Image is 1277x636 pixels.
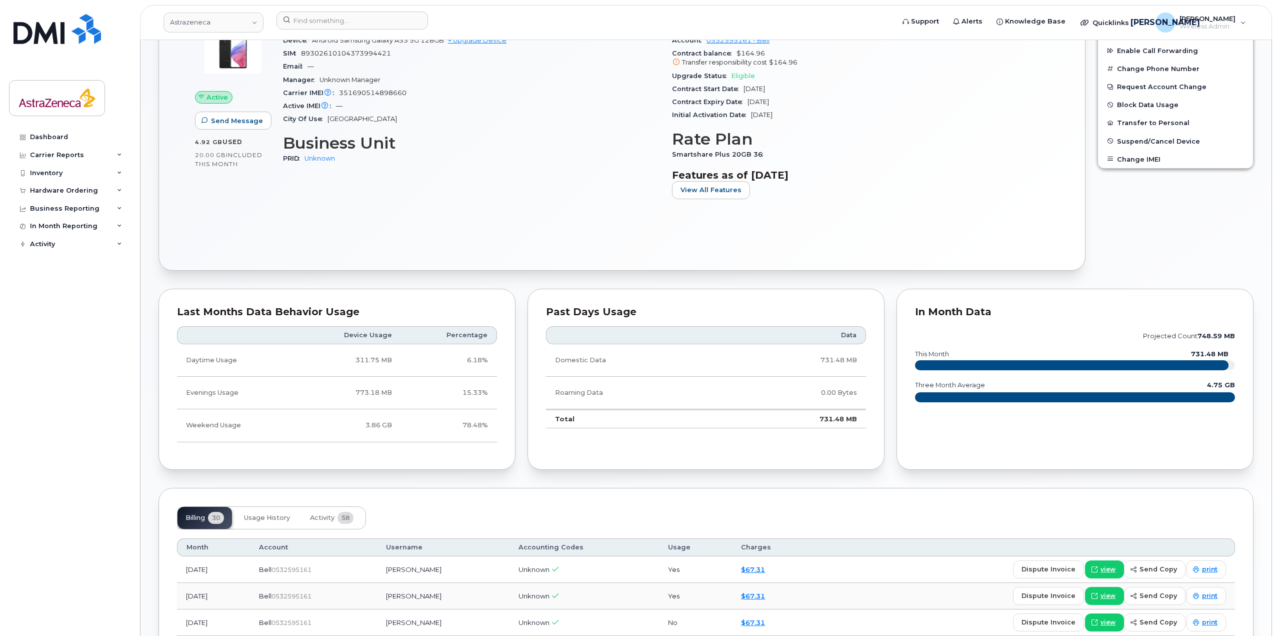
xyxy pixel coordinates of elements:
button: View All Features [672,181,750,199]
span: Unknown [518,592,549,600]
span: Smartshare Plus 20GB 36 [672,151,768,158]
span: 20.00 GB [195,152,226,159]
td: 78.48% [401,409,497,442]
span: [PERSON_NAME] [1179,15,1235,23]
span: print [1202,565,1217,574]
div: Last Months Data Behavior Usage [177,307,497,317]
a: $67.31 [741,592,765,600]
span: 4.92 GB [195,139,222,146]
span: Knowledge Base [1005,17,1065,27]
span: View All Features [680,185,741,195]
span: $164.96 [769,59,797,66]
a: view [1085,560,1124,578]
button: Transfer to Personal [1098,114,1253,132]
th: Data [723,326,866,344]
tspan: 748.59 MB [1197,332,1235,340]
h3: Business Unit [283,134,660,152]
span: Bell [259,565,271,573]
span: send copy [1139,591,1177,600]
td: Daytime Usage [177,344,294,377]
span: [DATE] [747,98,769,106]
a: $67.31 [741,618,765,626]
th: Accounting Codes [509,538,659,556]
div: In Month Data [915,307,1235,317]
span: Initial Activation Date [672,111,751,119]
span: Contract Start Date [672,85,743,93]
a: print [1186,560,1226,578]
span: Alerts [961,17,982,27]
span: SIM [283,50,301,57]
span: print [1202,591,1217,600]
a: Astrazeneca [163,13,263,33]
span: Suspend/Cancel Device [1117,137,1200,145]
span: view [1100,618,1115,627]
a: + Upgrade Device [448,37,506,44]
td: 773.18 MB [294,377,401,409]
span: Device [283,37,312,44]
a: print [1186,587,1226,605]
span: Bell [259,618,271,626]
td: 0.00 Bytes [723,377,866,409]
span: dispute invoice [1021,591,1075,600]
span: Usage History [244,514,290,522]
span: Eligible [731,72,755,80]
td: [PERSON_NAME] [377,609,509,636]
span: City Of Use [283,115,327,123]
span: view [1100,565,1115,574]
span: Upgrade Status [672,72,731,80]
span: 89302610104373994421 [301,50,391,57]
span: Unknown [518,565,549,573]
span: Send Message [211,116,263,126]
th: Month [177,538,250,556]
span: Account [672,37,706,44]
text: projected count [1143,332,1235,340]
td: Roaming Data [546,377,723,409]
th: Charges [732,538,818,556]
a: view [1085,613,1124,631]
div: Jamal Abdi [1148,13,1253,33]
td: Total [546,409,723,428]
span: Email [283,63,307,70]
td: No [659,609,732,636]
span: Carrier IMEI [283,89,339,97]
span: Activity [310,514,334,522]
a: $67.31 [741,565,765,573]
text: this month [914,350,949,358]
span: send copy [1139,564,1177,574]
span: Unknown [518,618,549,626]
button: dispute invoice [1013,613,1084,631]
button: send copy [1124,560,1185,578]
button: send copy [1124,587,1185,605]
span: 351690514898660 [339,89,406,97]
div: Past Days Usage [546,307,866,317]
span: $164.96 [672,50,1049,68]
button: Suspend/Cancel Device [1098,132,1253,150]
span: [DATE] [743,85,765,93]
a: print [1186,613,1226,631]
span: Contract Expiry Date [672,98,747,106]
span: 0532595161 [271,566,311,573]
th: Percentage [401,326,497,344]
text: three month average [914,381,985,389]
span: 58 [337,512,353,524]
span: — [336,102,342,110]
td: [DATE] [177,556,250,583]
td: 3.86 GB [294,409,401,442]
button: dispute invoice [1013,587,1084,605]
span: 0532595161 [271,619,311,626]
span: [DATE] [751,111,772,119]
span: [PERSON_NAME] [1130,17,1200,29]
span: dispute invoice [1021,564,1075,574]
span: Wireless Admin [1179,23,1235,31]
td: Yes [659,556,732,583]
td: [DATE] [177,583,250,609]
button: Change IMEI [1098,150,1253,168]
span: 0532595161 [271,592,311,600]
span: send copy [1139,617,1177,627]
th: Username [377,538,509,556]
a: Support [895,12,946,32]
td: [PERSON_NAME] [377,556,509,583]
input: Find something... [276,12,428,30]
h3: Rate Plan [672,130,1049,148]
td: Evenings Usage [177,377,294,409]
